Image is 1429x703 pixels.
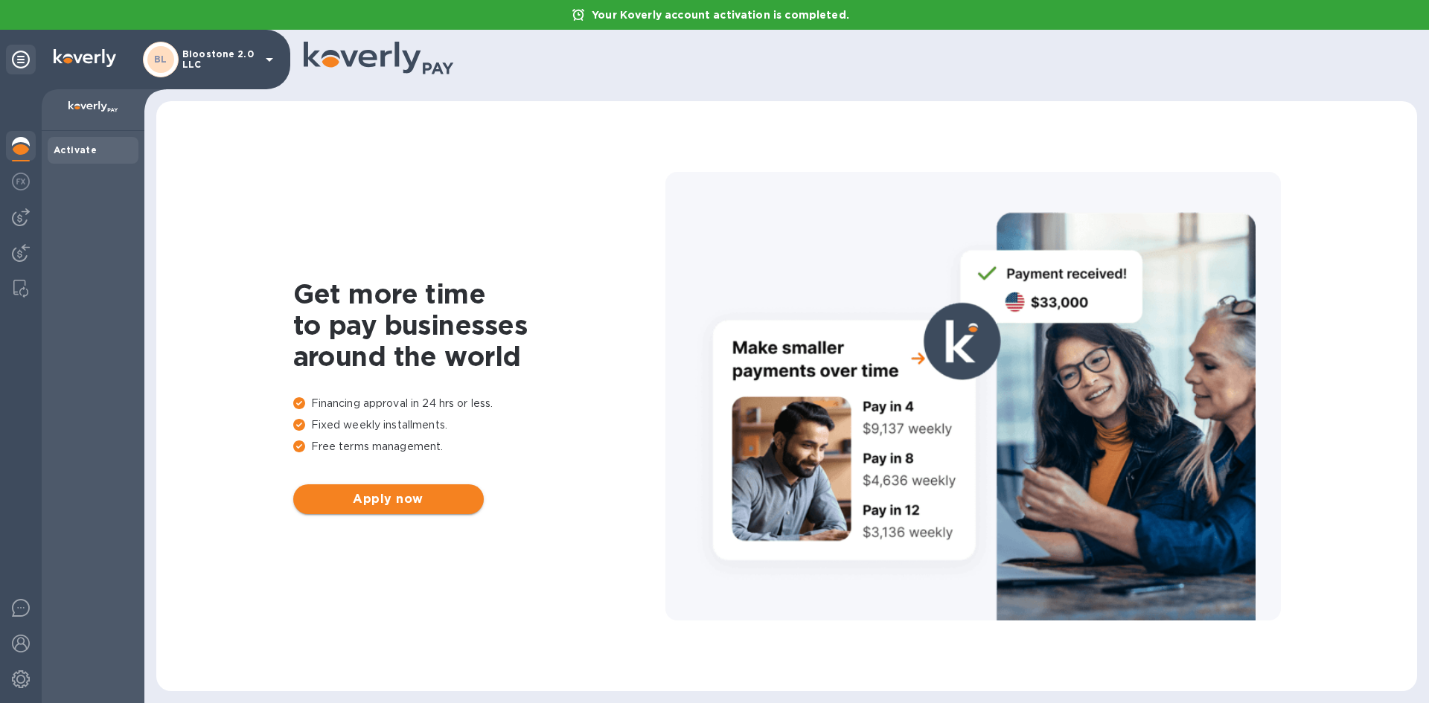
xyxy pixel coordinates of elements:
[54,144,97,155] b: Activate
[293,396,665,411] p: Financing approval in 24 hrs or less.
[12,173,30,190] img: Foreign exchange
[6,45,36,74] div: Unpin categories
[293,417,665,433] p: Fixed weekly installments.
[305,490,472,508] span: Apply now
[54,49,116,67] img: Logo
[584,7,857,22] p: Your Koverly account activation is completed.
[182,49,257,70] p: Bloostone 2.0 LLC
[154,54,167,65] b: BL
[293,484,484,514] button: Apply now
[293,278,665,372] h1: Get more time to pay businesses around the world
[293,439,665,455] p: Free terms management.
